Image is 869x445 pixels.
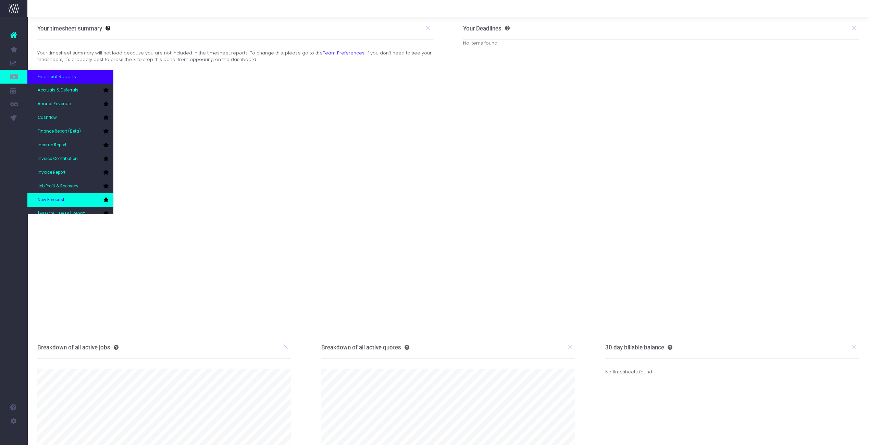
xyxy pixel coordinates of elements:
span: Accruals & Deferrals [38,87,78,94]
h3: Breakdown of all active jobs [37,344,119,351]
h3: 30 day billable balance [605,344,672,351]
span: Job Profit & Recovery [38,183,78,189]
span: Finance Report (Beta) [38,128,81,135]
a: New Forecast [27,193,113,207]
a: Cashflow [27,111,113,125]
span: Annual Revenue [38,101,71,107]
span: New Forecast [38,197,64,203]
h3: Your timesheet summary [37,25,102,32]
a: Invoice Report [27,166,113,180]
span: Invoice Contribution [38,156,78,162]
a: Job Profit & Recovery [27,180,113,193]
div: No items found [463,40,859,47]
a: [MEDICAL_DATA] Report [27,207,113,221]
div: No timesheets found [605,359,859,385]
span: Income Report [38,142,66,148]
a: Invoice Contribution [27,152,113,166]
a: Annual Revenue [27,97,113,111]
a: Finance Report (Beta) [27,125,113,138]
h3: Your Deadlines [463,25,510,32]
a: Income Report [27,138,113,152]
span: Invoice Report [38,170,65,176]
img: images/default_profile_image.png [9,431,19,442]
span: Financial Reports [38,73,76,80]
span: Cashflow [38,115,57,121]
div: Your timesheet summary will not load because you are not included in the timesheet reports. To ch... [32,50,438,63]
a: Team Preferences [323,50,364,56]
h3: Breakdown of all active quotes [321,344,409,351]
a: Accruals & Deferrals [27,84,113,97]
span: [MEDICAL_DATA] Report [38,211,85,217]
